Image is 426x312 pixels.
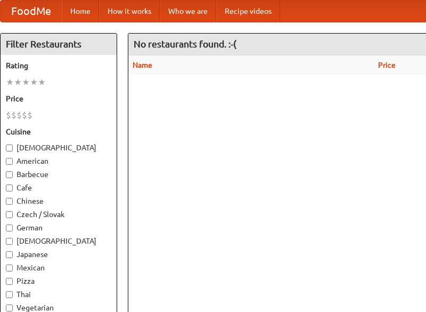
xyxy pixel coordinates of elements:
input: [DEMOGRAPHIC_DATA] [6,238,13,245]
input: Japanese [6,251,13,258]
label: Chinese [6,196,111,206]
li: ★ [38,76,46,88]
a: Name [133,61,152,69]
input: Cafe [6,185,13,191]
li: $ [17,109,22,121]
a: Who we are [160,1,216,22]
input: German [6,225,13,231]
a: Home [62,1,99,22]
li: ★ [22,76,30,88]
h4: Filter Restaurants [1,34,117,55]
input: Vegetarian [6,305,13,311]
label: Japanese [6,249,111,260]
input: Czech / Slovak [6,211,13,218]
h5: Rating [6,60,111,71]
label: Thai [6,289,111,300]
li: $ [22,109,27,121]
li: ★ [30,76,38,88]
input: Chinese [6,198,13,205]
label: Czech / Slovak [6,209,111,220]
label: Barbecue [6,169,111,180]
li: ★ [14,76,22,88]
input: Barbecue [6,171,13,178]
label: Cafe [6,182,111,193]
li: $ [11,109,17,121]
label: [DEMOGRAPHIC_DATA] [6,142,111,153]
label: American [6,156,111,166]
input: American [6,158,13,165]
input: [DEMOGRAPHIC_DATA] [6,145,13,151]
input: Mexican [6,265,13,271]
label: German [6,222,111,233]
a: Recipe videos [216,1,280,22]
a: How it works [99,1,160,22]
input: Thai [6,291,13,298]
a: FoodMe [1,1,62,22]
input: Pizza [6,278,13,285]
label: [DEMOGRAPHIC_DATA] [6,236,111,246]
label: Mexican [6,262,111,273]
li: ★ [6,76,14,88]
ng-pluralize: No restaurants found. :-( [134,39,236,49]
label: Pizza [6,276,111,286]
li: $ [6,109,11,121]
h5: Cuisine [6,126,111,137]
li: $ [27,109,32,121]
a: Price [378,61,396,69]
h5: Price [6,93,111,104]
